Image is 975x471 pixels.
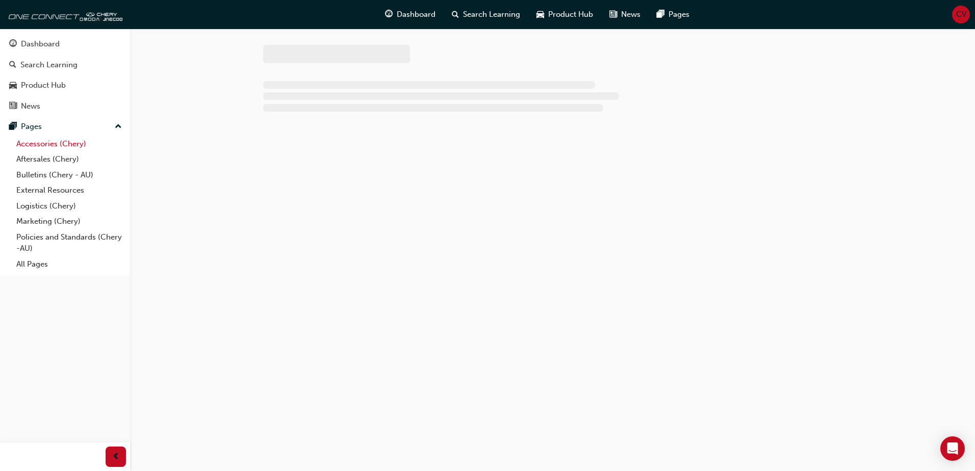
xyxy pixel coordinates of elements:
[12,136,126,152] a: Accessories (Chery)
[536,8,544,21] span: car-icon
[952,6,970,23] button: CV
[5,4,122,24] img: oneconnect
[12,256,126,272] a: All Pages
[649,4,698,25] a: pages-iconPages
[9,122,17,132] span: pages-icon
[548,9,593,20] span: Product Hub
[4,35,126,54] a: Dashboard
[397,9,435,20] span: Dashboard
[452,8,459,21] span: search-icon
[609,8,617,21] span: news-icon
[528,4,601,25] a: car-iconProduct Hub
[385,8,393,21] span: guage-icon
[12,151,126,167] a: Aftersales (Chery)
[4,117,126,136] button: Pages
[444,4,528,25] a: search-iconSearch Learning
[9,40,17,49] span: guage-icon
[463,9,520,20] span: Search Learning
[4,33,126,117] button: DashboardSearch LearningProduct HubNews
[21,121,42,133] div: Pages
[21,100,40,112] div: News
[12,198,126,214] a: Logistics (Chery)
[12,182,126,198] a: External Resources
[112,451,120,463] span: prev-icon
[956,9,966,20] span: CV
[9,102,17,111] span: news-icon
[20,59,78,71] div: Search Learning
[9,81,17,90] span: car-icon
[12,229,126,256] a: Policies and Standards (Chery -AU)
[601,4,649,25] a: news-iconNews
[669,9,689,20] span: Pages
[377,4,444,25] a: guage-iconDashboard
[9,61,16,70] span: search-icon
[12,167,126,183] a: Bulletins (Chery - AU)
[12,214,126,229] a: Marketing (Chery)
[21,80,66,91] div: Product Hub
[621,9,640,20] span: News
[115,120,122,134] span: up-icon
[21,38,60,50] div: Dashboard
[657,8,664,21] span: pages-icon
[4,56,126,74] a: Search Learning
[4,97,126,116] a: News
[940,436,965,461] div: Open Intercom Messenger
[4,76,126,95] a: Product Hub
